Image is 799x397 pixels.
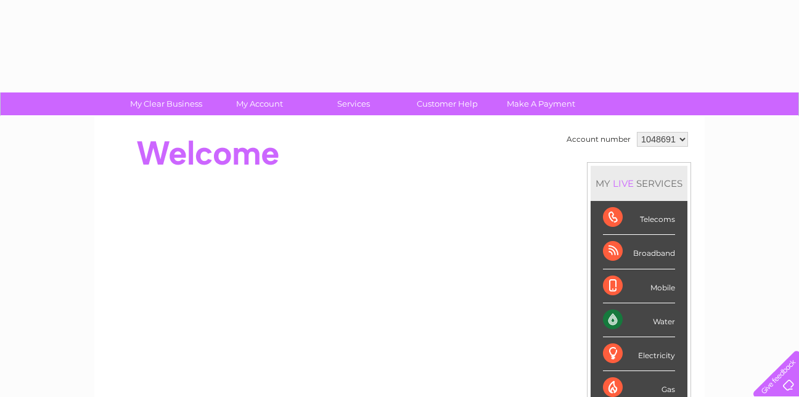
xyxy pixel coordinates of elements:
div: Electricity [603,337,675,371]
div: Mobile [603,269,675,303]
a: My Clear Business [115,92,217,115]
td: Account number [563,129,634,150]
a: Customer Help [396,92,498,115]
a: Make A Payment [490,92,592,115]
a: My Account [209,92,311,115]
div: Water [603,303,675,337]
div: LIVE [610,178,636,189]
div: Broadband [603,235,675,269]
div: Telecoms [603,201,675,235]
a: Services [303,92,404,115]
div: MY SERVICES [591,166,687,201]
